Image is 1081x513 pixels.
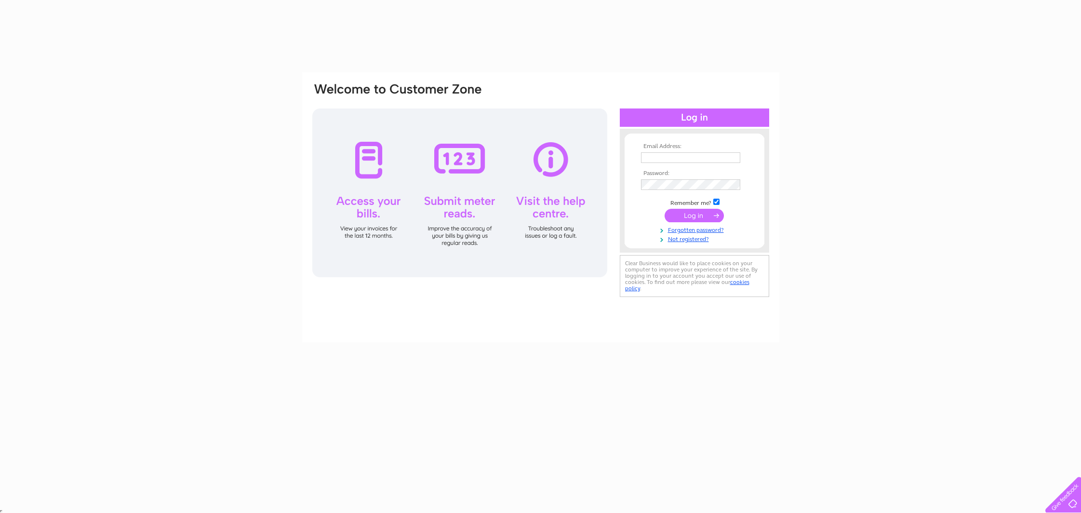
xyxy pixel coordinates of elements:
[665,209,724,222] input: Submit
[641,234,750,243] a: Not registered?
[639,197,750,207] td: Remember me?
[639,143,750,150] th: Email Address:
[641,225,750,234] a: Forgotten password?
[639,170,750,177] th: Password:
[620,255,769,297] div: Clear Business would like to place cookies on your computer to improve your experience of the sit...
[625,279,749,292] a: cookies policy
